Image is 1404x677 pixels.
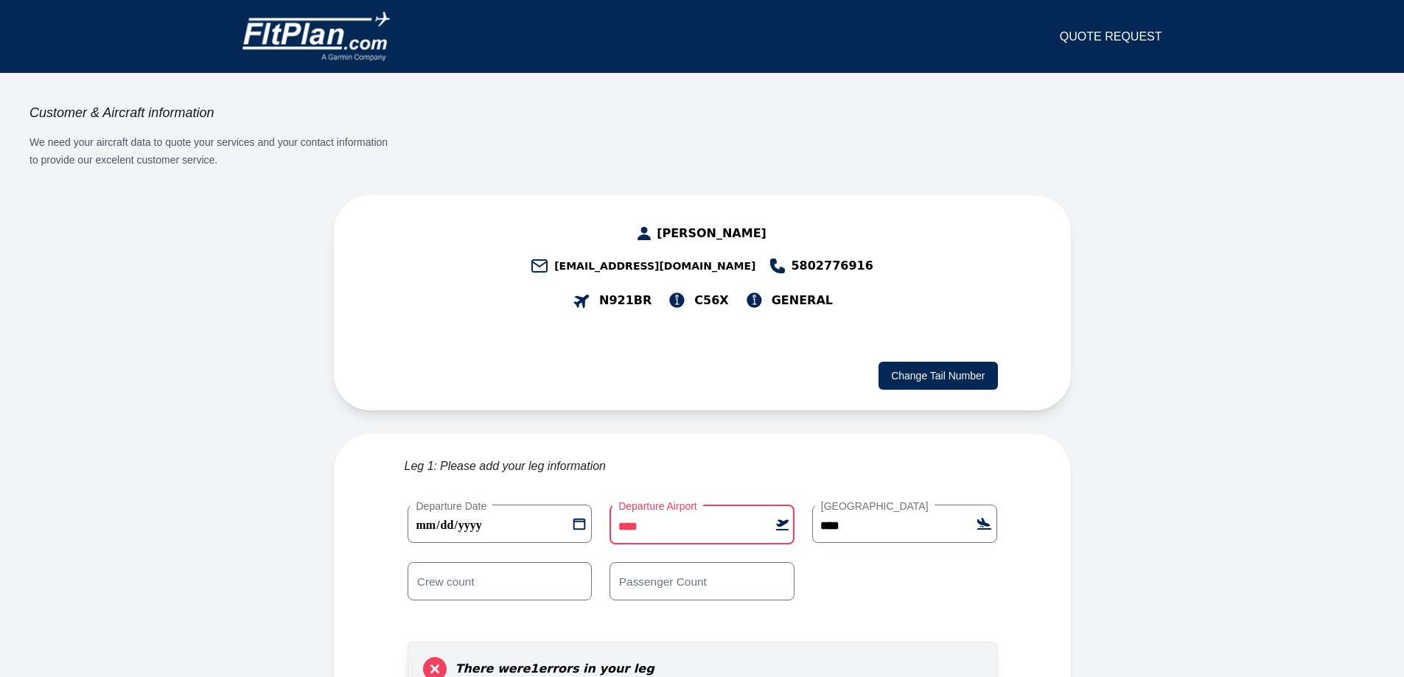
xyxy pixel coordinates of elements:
[879,362,997,390] button: Change Tail Number
[612,573,713,589] label: Passenger Count
[1060,28,1162,46] a: QUOTE REQUEST
[29,104,398,122] h3: Customer & Aircraft information
[554,259,755,273] span: [EMAIL_ADDRESS][DOMAIN_NAME]
[405,457,437,475] span: Leg 1:
[29,136,388,166] span: We need your aircraft data to quote your services and your contact information to provide our exc...
[694,292,728,309] span: C56X
[411,573,481,589] label: Crew count
[612,499,703,513] label: Departure Airport
[815,499,935,513] label: [GEOGRAPHIC_DATA]
[440,457,606,475] span: Please add your leg information
[411,499,493,513] label: Departure Date
[772,292,833,309] span: GENERAL
[657,225,766,242] span: [PERSON_NAME]
[242,12,390,61] img: logo
[791,257,873,275] span: 5802776916
[599,292,652,309] span: N921BR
